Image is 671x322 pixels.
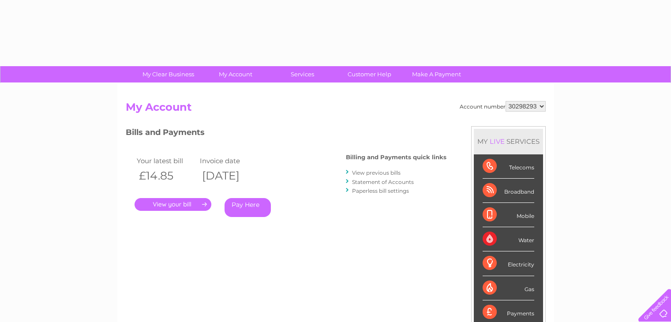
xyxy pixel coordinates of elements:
[135,198,211,211] a: .
[199,66,272,82] a: My Account
[132,66,205,82] a: My Clear Business
[352,169,401,176] a: View previous bills
[483,276,534,300] div: Gas
[135,155,198,167] td: Your latest bill
[198,155,261,167] td: Invoice date
[483,179,534,203] div: Broadband
[400,66,473,82] a: Make A Payment
[483,227,534,251] div: Water
[352,187,409,194] a: Paperless bill settings
[126,126,446,142] h3: Bills and Payments
[135,167,198,185] th: £14.85
[346,154,446,161] h4: Billing and Payments quick links
[126,101,546,118] h2: My Account
[488,137,506,146] div: LIVE
[474,129,543,154] div: MY SERVICES
[460,101,546,112] div: Account number
[266,66,339,82] a: Services
[483,154,534,179] div: Telecoms
[225,198,271,217] a: Pay Here
[483,203,534,227] div: Mobile
[483,251,534,276] div: Electricity
[333,66,406,82] a: Customer Help
[198,167,261,185] th: [DATE]
[352,179,414,185] a: Statement of Accounts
